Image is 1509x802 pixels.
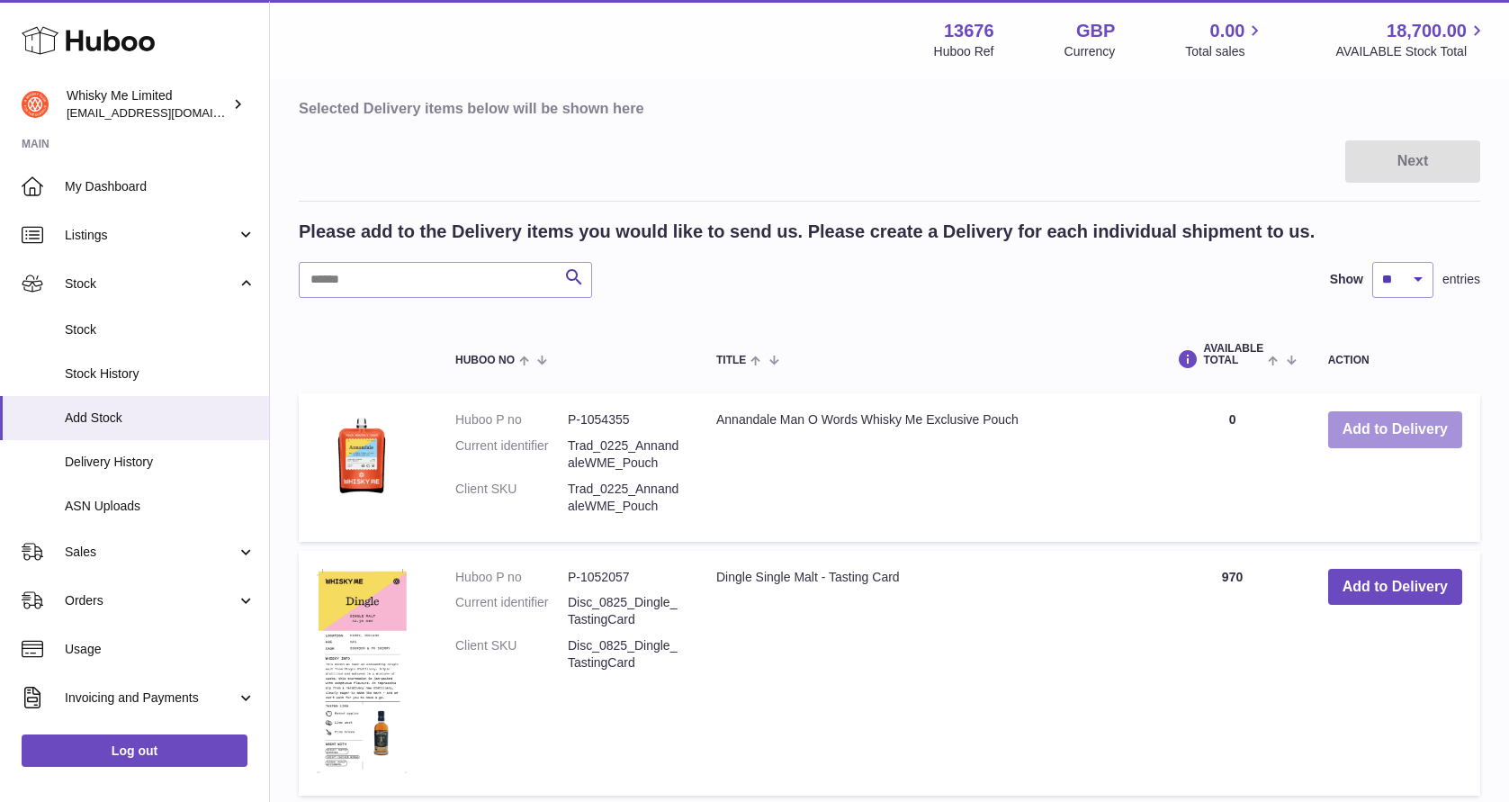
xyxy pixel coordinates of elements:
label: Show [1330,271,1363,288]
dt: Huboo P no [455,569,568,586]
span: Listings [65,227,237,244]
span: Usage [65,641,256,658]
td: 970 [1154,551,1309,797]
span: My Dashboard [65,178,256,195]
img: Dingle Single Malt - Tasting Card [317,569,407,774]
button: Add to Delivery [1328,411,1462,448]
dt: Client SKU [455,637,568,671]
span: entries [1442,271,1480,288]
span: 0.00 [1210,19,1245,43]
span: Total sales [1185,43,1265,60]
dt: Current identifier [455,594,568,628]
div: Action [1328,355,1462,366]
strong: GBP [1076,19,1115,43]
dd: P-1052057 [568,569,680,586]
span: AVAILABLE Total [1203,343,1263,366]
td: Dingle Single Malt - Tasting Card [698,551,1154,797]
span: 18,700.00 [1387,19,1467,43]
dt: Current identifier [455,437,568,472]
span: Stock [65,321,256,338]
a: Log out [22,734,247,767]
img: Annandale Man O Words Whisky Me Exclusive Pouch [317,411,407,501]
span: Orders [65,592,237,609]
dd: P-1054355 [568,411,680,428]
span: AVAILABLE Stock Total [1335,43,1487,60]
td: Annandale Man O Words Whisky Me Exclusive Pouch [698,393,1154,541]
dt: Client SKU [455,481,568,515]
h3: Selected Delivery items below will be shown here [299,98,1480,118]
span: [EMAIL_ADDRESS][DOMAIN_NAME] [67,105,265,120]
div: Currency [1064,43,1116,60]
span: ASN Uploads [65,498,256,515]
a: 18,700.00 AVAILABLE Stock Total [1335,19,1487,60]
dd: Disc_0825_Dingle_TastingCard [568,637,680,671]
span: Stock History [65,365,256,383]
strong: 13676 [944,19,994,43]
span: Huboo no [455,355,515,366]
dd: Disc_0825_Dingle_TastingCard [568,594,680,628]
span: Sales [65,544,237,561]
span: Add Stock [65,410,256,427]
div: Huboo Ref [934,43,994,60]
button: Add to Delivery [1328,569,1462,606]
dd: Trad_0225_AnnandaleWME_Pouch [568,437,680,472]
span: Stock [65,275,237,293]
img: orders@whiskyshop.com [22,91,49,118]
div: Whisky Me Limited [67,87,229,122]
td: 0 [1154,393,1309,541]
span: Delivery History [65,454,256,471]
dt: Huboo P no [455,411,568,428]
dd: Trad_0225_AnnandaleWME_Pouch [568,481,680,515]
span: Title [716,355,746,366]
h2: Please add to the Delivery items you would like to send us. Please create a Delivery for each ind... [299,220,1315,244]
span: Invoicing and Payments [65,689,237,707]
a: 0.00 Total sales [1185,19,1265,60]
